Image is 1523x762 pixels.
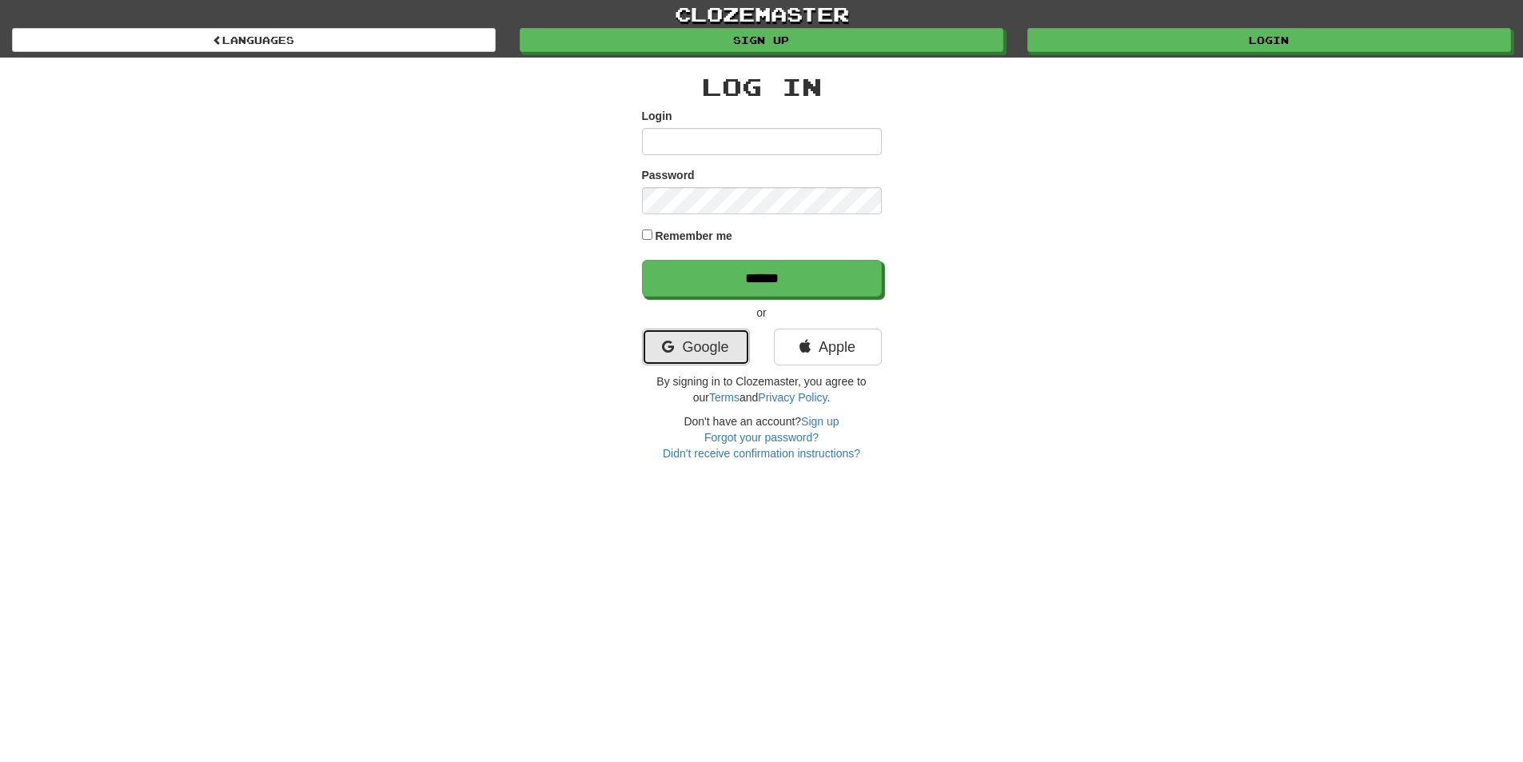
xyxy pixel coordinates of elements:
label: Remember me [655,228,732,244]
p: By signing in to Clozemaster, you agree to our and . [642,373,882,405]
a: Forgot your password? [704,431,819,444]
a: Languages [12,28,496,52]
a: Terms [709,391,740,404]
a: Sign up [801,415,839,428]
a: Login [1027,28,1511,52]
a: Apple [774,329,882,365]
a: Google [642,329,750,365]
h2: Log In [642,74,882,100]
a: Privacy Policy [758,391,827,404]
label: Password [642,167,695,183]
div: Don't have an account? [642,413,882,461]
label: Login [642,108,672,124]
a: Didn't receive confirmation instructions? [663,447,860,460]
a: Sign up [520,28,1003,52]
p: or [642,305,882,321]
